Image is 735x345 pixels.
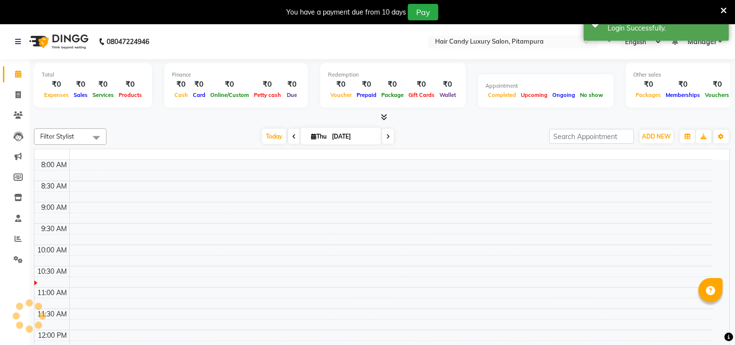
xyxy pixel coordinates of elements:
[71,92,90,98] span: Sales
[208,79,251,90] div: ₹0
[116,92,144,98] span: Products
[172,71,300,79] div: Finance
[251,92,283,98] span: Petty cash
[172,79,190,90] div: ₹0
[36,267,69,277] div: 10:30 AM
[642,133,671,140] span: ADD NEW
[408,4,438,20] button: Pay
[578,92,606,98] span: No show
[286,7,406,17] div: You have a payment due from 10 days
[406,79,437,90] div: ₹0
[36,330,69,341] div: 12:00 PM
[549,129,634,144] input: Search Appointment
[90,92,116,98] span: Services
[208,92,251,98] span: Online/Custom
[40,181,69,191] div: 8:30 AM
[172,92,190,98] span: Cash
[634,79,664,90] div: ₹0
[284,92,299,98] span: Due
[703,79,732,90] div: ₹0
[42,92,71,98] span: Expenses
[36,245,69,255] div: 10:00 AM
[640,130,673,143] button: ADD NEW
[703,92,732,98] span: Vouchers
[190,79,208,90] div: ₹0
[329,129,377,144] input: 2025-09-04
[486,82,606,90] div: Appointment
[437,79,458,90] div: ₹0
[36,288,69,298] div: 11:00 AM
[519,92,550,98] span: Upcoming
[283,79,300,90] div: ₹0
[328,92,354,98] span: Voucher
[116,79,144,90] div: ₹0
[379,79,406,90] div: ₹0
[608,23,722,33] div: Login Successfully.
[354,79,379,90] div: ₹0
[262,129,286,144] span: Today
[71,79,90,90] div: ₹0
[25,28,91,55] img: logo
[354,92,379,98] span: Prepaid
[90,79,116,90] div: ₹0
[406,92,437,98] span: Gift Cards
[42,71,144,79] div: Total
[688,37,717,47] span: Manager
[664,79,703,90] div: ₹0
[107,28,149,55] b: 08047224946
[40,132,74,140] span: Filter Stylist
[40,224,69,234] div: 9:30 AM
[379,92,406,98] span: Package
[328,71,458,79] div: Redemption
[36,309,69,319] div: 11:30 AM
[251,79,283,90] div: ₹0
[328,79,354,90] div: ₹0
[40,160,69,170] div: 8:00 AM
[42,79,71,90] div: ₹0
[437,92,458,98] span: Wallet
[309,133,329,140] span: Thu
[40,203,69,213] div: 9:00 AM
[190,92,208,98] span: Card
[634,92,664,98] span: Packages
[486,92,519,98] span: Completed
[550,92,578,98] span: Ongoing
[664,92,703,98] span: Memberships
